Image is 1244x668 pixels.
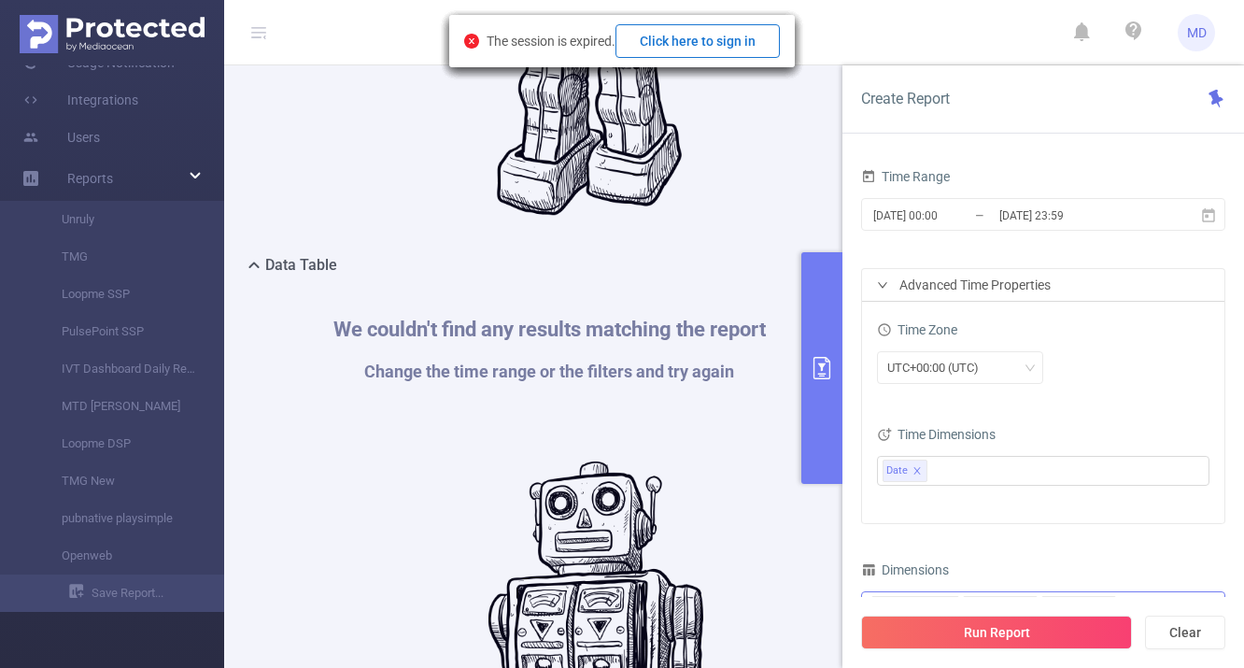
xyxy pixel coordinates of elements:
[20,15,205,53] img: Protected Media
[37,201,202,238] a: Unruly
[37,350,202,388] a: IVT Dashboard Daily Report
[931,460,934,482] input: filter select
[886,461,908,481] span: Date
[997,203,1149,228] input: End date
[871,596,959,620] li: Traffic ID (tid)
[487,34,780,49] span: The session is expired.
[877,279,888,291] i: icon: right
[883,460,927,482] li: Date
[871,203,1023,228] input: Start date
[861,169,950,184] span: Time Range
[265,254,337,277] h2: Data Table
[67,171,113,186] span: Reports
[615,24,780,58] button: Click here to sign in
[37,500,202,537] a: pubnative playsimple
[37,462,202,500] a: TMG New
[877,322,957,337] span: Time Zone
[1025,362,1036,376] i: icon: down
[333,363,766,380] h1: Change the time range or the filters and try again
[877,427,996,442] span: Time Dimensions
[963,596,1038,620] li: Level 2 (l2)
[1041,596,1116,620] li: Level 3 (l3)
[69,575,224,612] a: Save Report...
[67,160,113,197] a: Reports
[37,313,202,350] a: PulsePoint SSP
[887,352,992,383] div: UTC+00:00 (UTC)
[912,466,922,477] i: icon: close
[37,425,202,462] a: Loopme DSP
[333,320,766,340] h1: We couldn't find any results matching the report
[37,537,202,575] a: Openweb
[861,90,950,107] span: Create Report
[22,119,100,156] a: Users
[22,81,138,119] a: Integrations
[861,616,1132,649] button: Run Report
[1187,14,1207,51] span: MD
[464,34,479,49] i: icon: close-circle
[37,276,202,313] a: Loopme SSP
[37,388,202,425] a: MTD [PERSON_NAME]
[861,562,949,577] span: Dimensions
[862,269,1224,301] div: icon: rightAdvanced Time Properties
[37,238,202,276] a: TMG
[1145,616,1225,649] button: Clear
